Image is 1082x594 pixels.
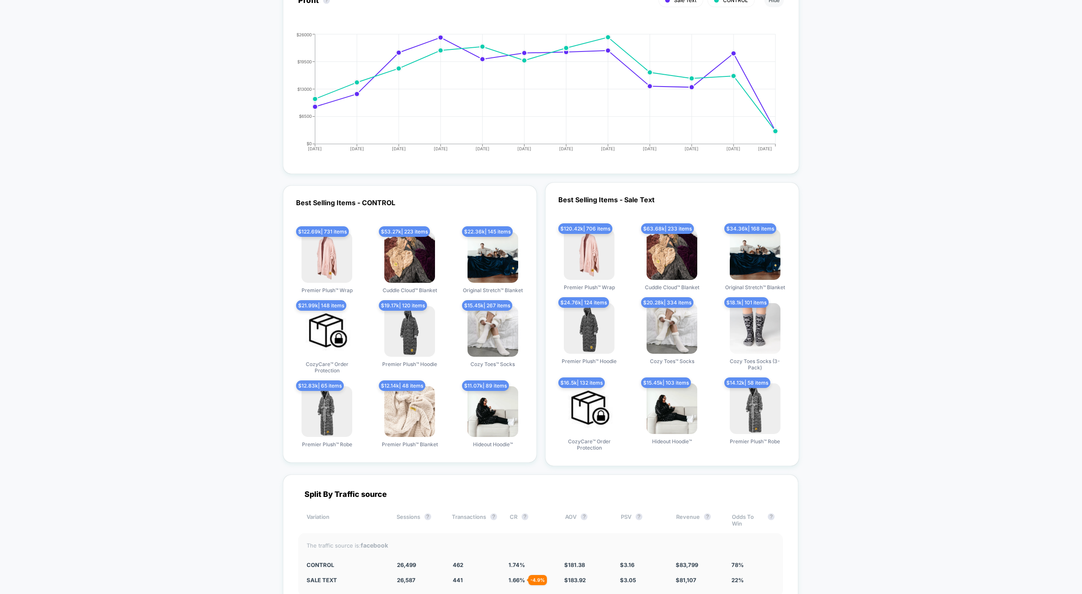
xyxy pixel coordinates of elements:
[290,32,775,159] div: PROFIT
[636,513,642,520] button: ?
[296,380,344,391] span: $ 12.83k | 65 items
[379,226,430,237] span: $ 53.27k | 223 items
[731,561,775,568] div: 78%
[645,284,699,290] span: Cuddle Cloud™ Blanket
[558,223,612,234] span: $ 120.42k | 706 items
[517,146,531,151] tspan: [DATE]
[297,59,312,64] tspan: $19500
[641,297,693,308] span: $ 20.28k | 334 items
[302,287,353,293] span: Premier Plush™ Wrap
[724,297,769,308] span: $ 18.1k | 101 items
[685,146,699,151] tspan: [DATE]
[307,577,384,583] div: Sale Text
[528,575,547,585] div: - 4.9 %
[299,114,312,119] tspan: $6500
[647,303,697,354] img: produt
[601,146,615,151] tspan: [DATE]
[470,361,515,367] span: Cozy Toes™ Socks
[462,380,509,391] span: $ 11.07k | 89 items
[510,513,552,527] div: CR
[307,513,384,527] div: Variation
[652,438,692,445] span: Hideout Hoodie™
[727,146,741,151] tspan: [DATE]
[558,297,609,308] span: $ 24.76k | 124 items
[581,513,587,520] button: ?
[296,226,349,237] span: $ 122.69k | 731 items
[768,513,775,520] button: ?
[296,32,312,37] tspan: $26000
[473,441,513,448] span: Hideout Hoodie™
[476,146,489,151] tspan: [DATE]
[565,513,608,527] div: AOV
[384,232,435,283] img: produt
[522,513,528,520] button: ?
[564,284,615,290] span: Premier Plush™ Wrap
[730,383,780,434] img: produt
[468,306,518,357] img: produt
[621,513,663,527] div: PSV
[468,386,518,437] img: produt
[647,383,697,434] img: produt
[724,223,776,234] span: $ 34.36k | 168 items
[382,441,438,448] span: Premier Plush™ Blanket
[298,490,783,499] div: Split By Traffic source
[732,513,775,527] div: Odds To Win
[462,300,512,311] span: $ 15.45k | 267 items
[392,146,406,151] tspan: [DATE]
[620,577,636,583] span: $ 3.05
[384,306,435,357] img: produt
[452,513,497,527] div: Transactions
[397,513,439,527] div: Sessions
[307,561,384,568] div: CONTROL
[564,577,586,583] span: $ 183.92
[724,377,770,388] span: $ 14.12k | 58 items
[350,146,364,151] tspan: [DATE]
[383,287,437,293] span: Cuddle Cloud™ Blanket
[302,386,352,437] img: produt
[731,577,775,583] div: 22%
[730,229,780,280] img: produt
[308,146,322,151] tspan: [DATE]
[676,513,719,527] div: Revenue
[730,438,780,445] span: Premier Plush™ Robe
[558,377,605,388] span: $ 16.5k | 132 items
[490,513,497,520] button: ?
[723,358,787,371] span: Cozy Toes Socks (3-Pack)
[295,361,359,374] span: CozyCare™ Order Protection
[379,300,427,311] span: $ 19.17k | 120 items
[676,577,696,583] span: $ 81,107
[302,232,352,283] img: produt
[647,229,697,280] img: produt
[468,232,518,283] img: produt
[725,284,785,290] span: Original Stretch™ Blanket
[650,358,694,364] span: Cozy Toes™ Socks
[453,577,463,583] span: 441
[564,303,614,354] img: produt
[384,386,435,437] img: produt
[641,223,694,234] span: $ 63.68k | 233 items
[564,229,614,280] img: produt
[562,358,617,364] span: Premier Plush™ Hoodie
[453,561,463,568] span: 462
[704,513,711,520] button: ?
[643,146,657,151] tspan: [DATE]
[397,561,416,568] span: 26,499
[463,287,523,293] span: Original Stretch™ Blanket
[397,577,416,583] span: 26,587
[676,561,698,568] span: $ 83,799
[302,441,352,448] span: Premier Plush™ Robe
[462,226,513,237] span: $ 22.36k | 145 items
[508,561,525,568] span: 1.74 %
[620,561,634,568] span: $ 3.16
[296,300,346,311] span: $ 21.99k | 148 items
[641,377,691,388] span: $ 15.45k | 103 items
[564,561,585,568] span: $ 181.38
[434,146,448,151] tspan: [DATE]
[382,361,437,367] span: Premier Plush™ Hoodie
[307,542,775,549] div: The traffic source is:
[302,306,352,357] img: produt
[361,542,388,549] strong: facebook
[559,146,573,151] tspan: [DATE]
[508,577,525,583] span: 1.66 %
[564,383,614,434] img: produt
